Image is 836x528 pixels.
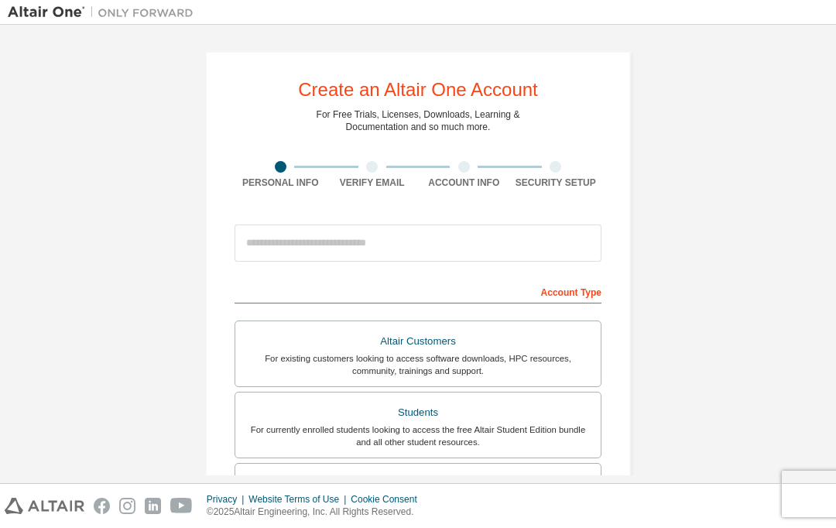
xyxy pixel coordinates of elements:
[5,498,84,514] img: altair_logo.svg
[298,81,538,99] div: Create an Altair One Account
[94,498,110,514] img: facebook.svg
[245,352,591,377] div: For existing customers looking to access software downloads, HPC resources, community, trainings ...
[327,177,419,189] div: Verify Email
[207,506,427,519] p: © 2025 Altair Engineering, Inc. All Rights Reserved.
[245,423,591,448] div: For currently enrolled students looking to access the free Altair Student Edition bundle and all ...
[245,402,591,423] div: Students
[8,5,201,20] img: Altair One
[248,493,351,506] div: Website Terms of Use
[170,498,193,514] img: youtube.svg
[418,177,510,189] div: Account Info
[351,493,426,506] div: Cookie Consent
[245,473,591,495] div: Faculty
[119,498,135,514] img: instagram.svg
[207,493,248,506] div: Privacy
[235,177,327,189] div: Personal Info
[245,331,591,352] div: Altair Customers
[235,279,601,303] div: Account Type
[145,498,161,514] img: linkedin.svg
[510,177,602,189] div: Security Setup
[317,108,520,133] div: For Free Trials, Licenses, Downloads, Learning & Documentation and so much more.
